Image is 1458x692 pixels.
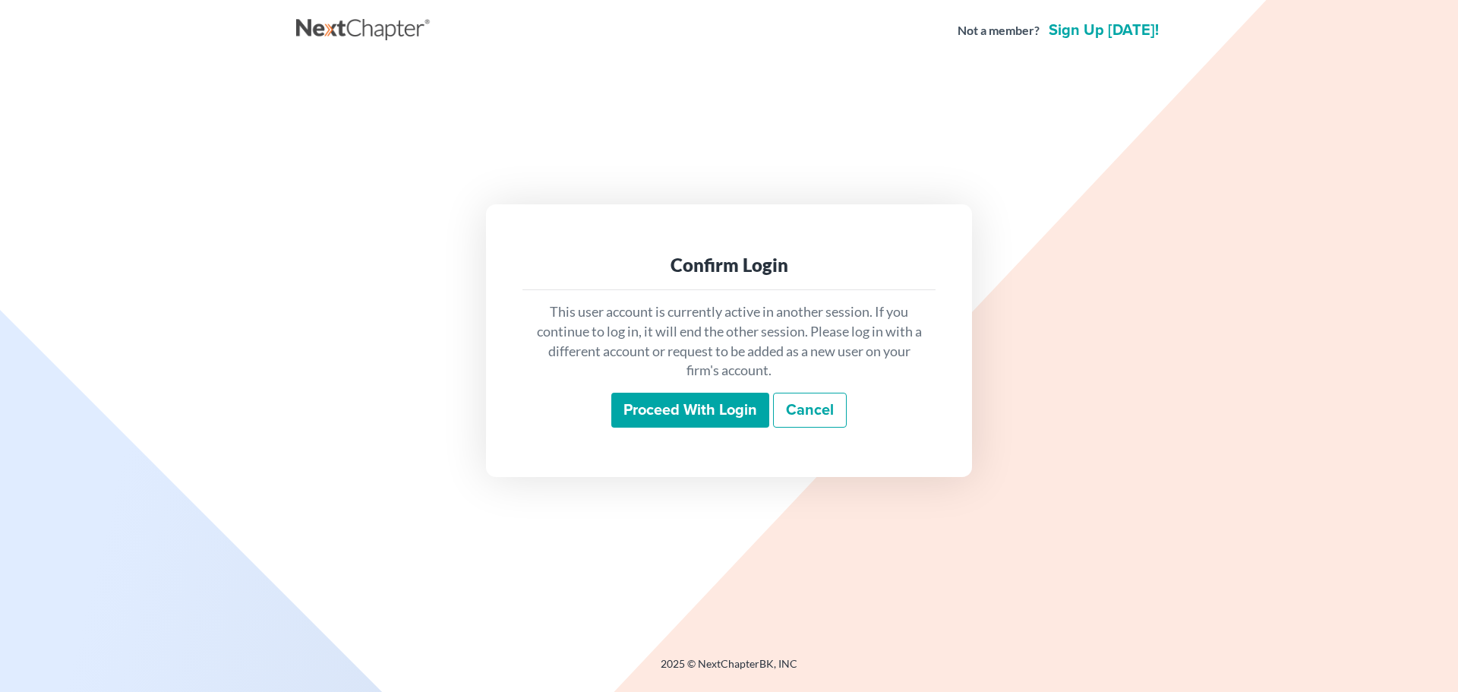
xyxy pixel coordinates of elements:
[1046,23,1162,38] a: Sign up [DATE]!
[958,22,1040,39] strong: Not a member?
[773,393,847,428] a: Cancel
[611,393,769,428] input: Proceed with login
[535,253,923,277] div: Confirm Login
[296,656,1162,684] div: 2025 © NextChapterBK, INC
[535,302,923,381] p: This user account is currently active in another session. If you continue to log in, it will end ...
